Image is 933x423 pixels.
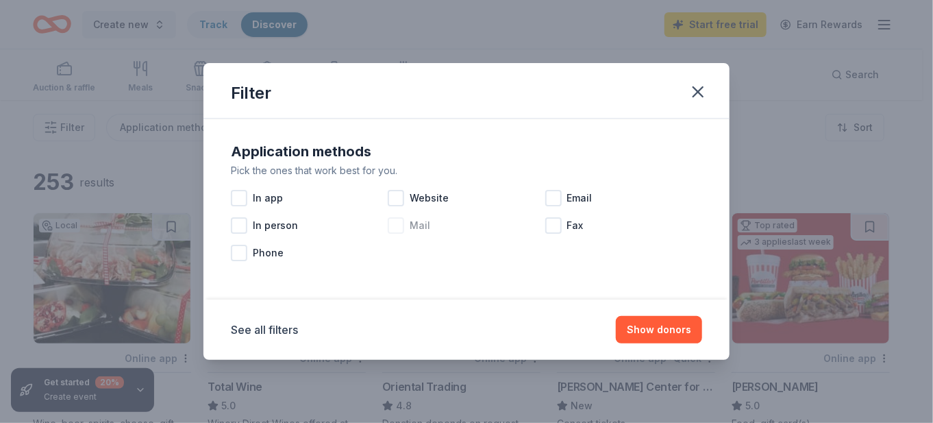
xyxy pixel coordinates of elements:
span: Website [410,190,449,206]
button: Show donors [616,316,702,343]
div: Pick the ones that work best for you. [231,162,702,179]
span: Phone [253,245,284,261]
button: See all filters [231,322,298,338]
div: Application methods [231,141,702,162]
div: Filter [231,82,271,104]
span: Mail [410,217,430,234]
span: In person [253,217,298,234]
span: In app [253,190,283,206]
span: Fax [567,217,584,234]
span: Email [567,190,593,206]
